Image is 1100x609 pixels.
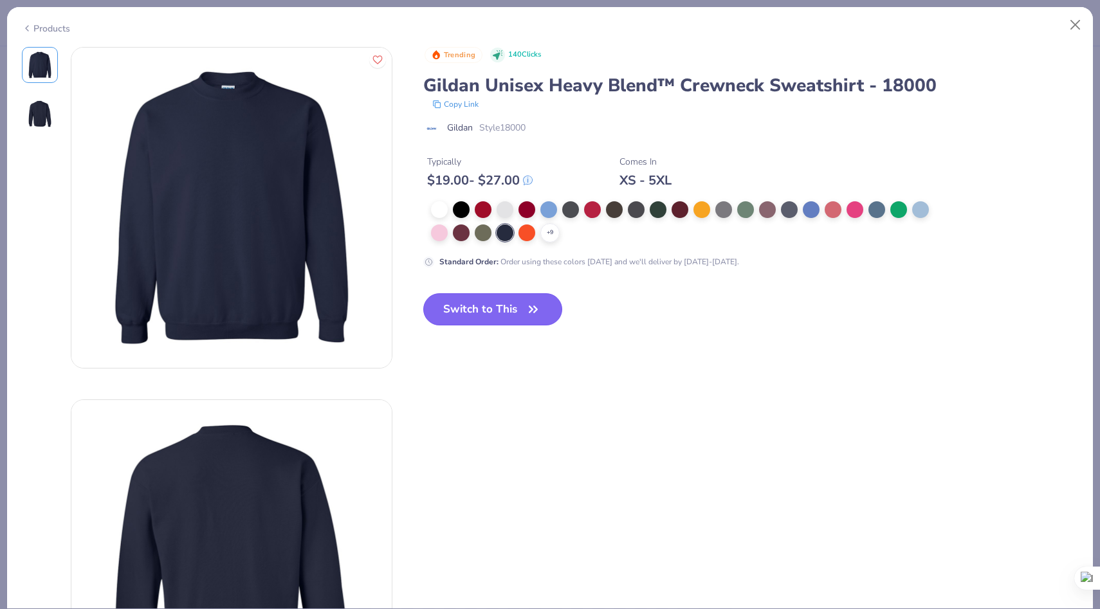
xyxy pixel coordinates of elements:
[425,47,482,64] button: Badge Button
[427,172,533,188] div: $ 19.00 - $ 27.00
[439,257,499,267] strong: Standard Order :
[428,98,482,111] button: copy to clipboard
[619,155,672,168] div: Comes In
[423,293,563,325] button: Switch to This
[71,48,392,368] img: Front
[439,256,739,268] div: Order using these colors [DATE] and we'll deliver by [DATE]-[DATE].
[24,50,55,80] img: Front
[431,50,441,60] img: Trending sort
[479,121,526,134] span: Style 18000
[24,98,55,129] img: Back
[619,172,672,188] div: XS - 5XL
[22,22,70,35] div: Products
[369,51,386,68] button: Like
[547,228,553,237] span: + 9
[444,51,475,59] span: Trending
[1063,13,1088,37] button: Close
[423,73,1079,98] div: Gildan Unisex Heavy Blend™ Crewneck Sweatshirt - 18000
[423,123,441,134] img: brand logo
[447,121,473,134] span: Gildan
[508,50,541,60] span: 140 Clicks
[427,155,533,168] div: Typically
